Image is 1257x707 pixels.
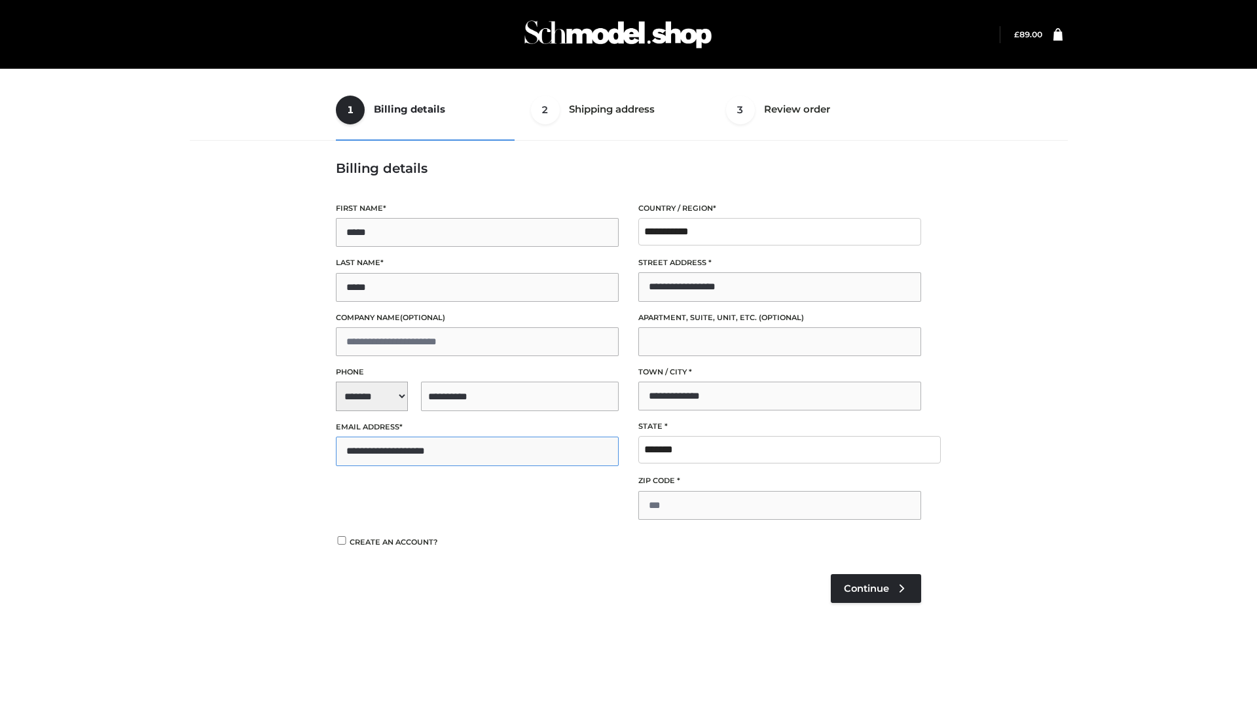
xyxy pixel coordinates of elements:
label: Street address [638,257,921,269]
bdi: 89.00 [1014,29,1042,39]
h3: Billing details [336,160,921,176]
label: Country / Region [638,202,921,215]
span: Create an account? [350,537,438,547]
input: Create an account? [336,536,348,545]
label: Company name [336,312,619,324]
label: Email address [336,421,619,433]
label: State [638,420,921,433]
label: Town / City [638,366,921,378]
label: Apartment, suite, unit, etc. [638,312,921,324]
span: £ [1014,29,1019,39]
span: Continue [844,583,889,594]
label: First name [336,202,619,215]
a: Continue [831,574,921,603]
img: Schmodel Admin 964 [520,9,716,60]
span: (optional) [759,313,804,322]
span: (optional) [400,313,445,322]
label: Last name [336,257,619,269]
label: Phone [336,366,619,378]
label: ZIP Code [638,475,921,487]
a: £89.00 [1014,29,1042,39]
